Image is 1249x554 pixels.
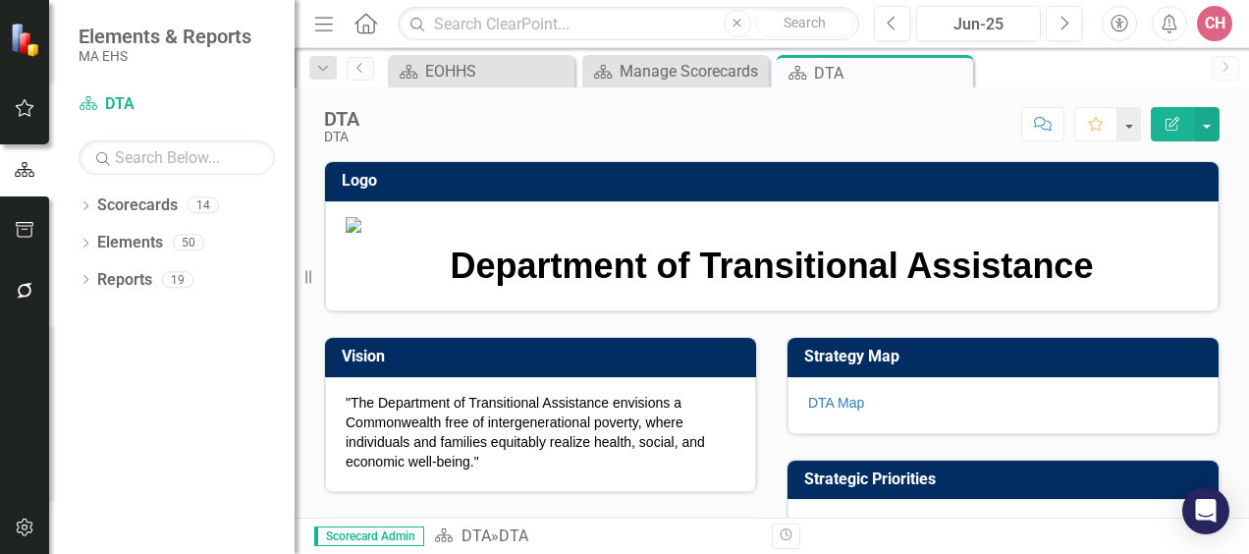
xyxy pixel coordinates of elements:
h3: Strategic Priorities [804,471,1209,488]
input: Search Below... [79,140,275,175]
a: DTA [462,526,491,545]
div: DTA [499,526,528,545]
span: Search [784,15,826,30]
button: Jun-25 [916,6,1041,41]
button: Search [756,10,854,37]
h3: Strategy Map [804,348,1209,365]
div: 19 [162,271,193,288]
img: ClearPoint Strategy [10,23,44,57]
small: MA EHS [79,48,251,64]
div: DTA [324,130,359,144]
h3: Vision [342,348,746,365]
h3: Logo [342,172,1209,190]
a: Elements [97,232,163,254]
a: Scorecards [97,194,178,217]
img: Document.png [346,217,1198,233]
button: CH [1197,6,1232,41]
div: DTA [814,61,968,85]
a: Reports [97,269,152,292]
a: DTA Map [808,395,864,411]
p: "The Department of Transitional Assistance envisions a Commonwealth free of intergenerational pov... [346,393,735,471]
div: 50 [173,235,204,251]
div: » [434,526,757,548]
strong: Department of Transitional Assistance [451,246,1094,286]
div: Manage Scorecards [620,59,764,83]
a: Manage Scorecards [587,59,764,83]
div: Open Intercom Messenger [1182,487,1229,534]
span: Elements & Reports [79,25,251,48]
a: DTA [79,93,275,116]
div: DTA [324,108,359,130]
div: Jun-25 [923,13,1034,36]
div: EOHHS [425,59,570,83]
div: 14 [188,197,219,214]
input: Search ClearPoint... [398,7,859,41]
span: Scorecard Admin [314,526,424,546]
a: EOHHS [393,59,570,83]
